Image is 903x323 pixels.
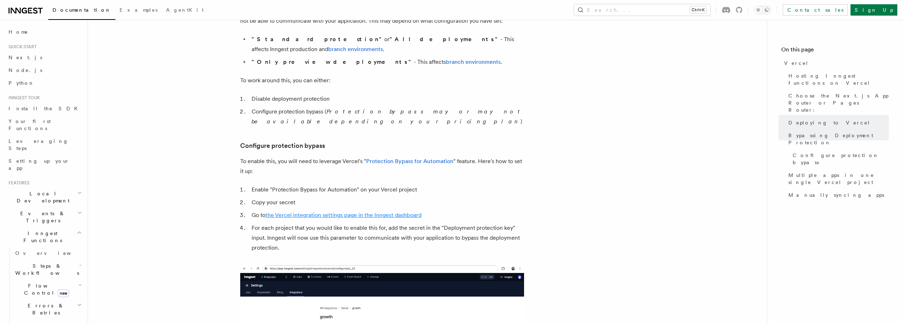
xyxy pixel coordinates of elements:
a: Sign Up [850,4,897,16]
a: Examples [115,2,162,19]
a: Python [6,77,83,89]
span: Events & Triggers [6,210,77,224]
a: Leveraging Steps [6,135,83,155]
li: Enable "Protection Bypass for Automation" on your Vercel project [249,185,524,195]
li: Copy your secret [249,197,524,207]
span: Steps & Workflows [12,262,79,277]
li: Go to [249,210,524,220]
strong: "Standard protection" [252,36,384,43]
span: Next.js [9,55,42,60]
a: branch environments [328,46,383,52]
span: Flow Control [12,282,78,296]
span: new [57,289,69,297]
a: Your first Functions [6,115,83,135]
em: Protection bypass may or may not be available depending on your pricing plan [252,108,523,125]
button: Local Development [6,187,83,207]
span: Leveraging Steps [9,138,68,151]
a: Contact sales [783,4,848,16]
a: Next.js [6,51,83,64]
span: Bypassing Deployment Protection [788,132,889,146]
span: Inngest Functions [6,230,77,244]
span: Manually syncing apps [788,191,884,199]
a: Hosting Inngest functions on Vercel [786,69,889,89]
span: Home [9,28,28,35]
span: Hosting Inngest functions on Vercel [788,72,889,87]
li: - This affects . [249,57,524,67]
p: To work around this, you can either: [240,76,524,85]
a: Setting up your app [6,155,83,174]
a: Multiple apps in one single Vercel project [786,169,889,189]
span: Local Development [6,190,77,204]
span: Overview [15,250,88,256]
span: Inngest tour [6,95,40,101]
a: Home [6,26,83,38]
span: Node.js [9,67,42,73]
h4: On this page [781,45,889,57]
span: Multiple apps in one single Vercel project [788,172,889,186]
a: Configure protection bypass [240,141,325,151]
span: Install the SDK [9,106,82,111]
a: Choose the Next.js App Router or Pages Router: [786,89,889,116]
span: Python [9,80,34,86]
a: Protection Bypass for Automation [366,158,453,165]
span: Errors & Retries [12,302,77,316]
button: Toggle dark mode [754,6,771,14]
a: Overview [12,247,83,260]
button: Search...Ctrl+K [574,4,710,16]
a: Manually syncing apps [786,189,889,201]
span: Features [6,180,29,186]
span: Deploying to Vercel [788,119,870,126]
span: Quick start [6,44,37,50]
strong: "All deployments" [390,36,500,43]
button: Steps & Workflows [12,260,83,279]
li: Configure protection bypass ( ) [249,107,524,127]
li: For each project that you would like to enable this for, add the secret in the "Deployment protec... [249,223,524,253]
a: Documentation [48,2,115,20]
a: Install the SDK [6,102,83,115]
button: Inngest Functions [6,227,83,247]
a: Configure protection bypass [790,149,889,169]
p: To enable this, you will need to leverage Vercel's " " feature. Here's how to set it up: [240,156,524,176]
span: Setting up your app [9,158,70,171]
kbd: Ctrl+K [690,6,706,13]
span: Choose the Next.js App Router or Pages Router: [788,92,889,113]
li: Disable deployment protection [249,94,524,104]
a: AgentKit [162,2,208,19]
a: Deploying to Vercel [786,116,889,129]
span: Vercel [784,60,809,67]
li: or - This affects Inngest production and . [249,34,524,54]
button: Events & Triggers [6,207,83,227]
span: Documentation [53,7,111,13]
button: Flow Controlnew [12,279,83,299]
a: Bypassing Deployment Protection [786,129,889,149]
strong: "Only preview deployments" [252,59,414,65]
span: AgentKit [166,7,204,13]
span: Examples [120,7,158,13]
span: Configure protection bypass [793,152,889,166]
a: Node.js [6,64,83,77]
button: Errors & Retries [12,299,83,319]
span: Your first Functions [9,118,51,131]
a: branch environments [446,59,501,65]
a: the Vercel integration settings page in the Inngest dashboard [265,212,422,218]
a: Vercel [781,57,889,69]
